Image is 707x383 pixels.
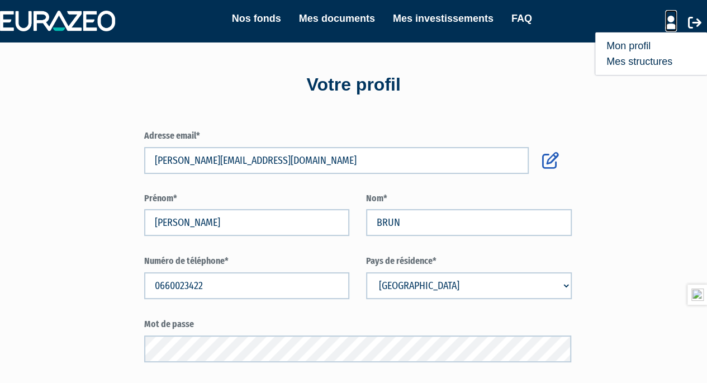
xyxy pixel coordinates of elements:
input: Adresse email [144,147,529,174]
a: Mes structures [606,54,696,69]
a: Nos fonds [232,11,281,26]
label: Numéro de téléphone* [144,255,350,268]
label: Pays de résidence* [366,255,572,268]
a: Mon profil [606,38,696,54]
input: Numéro de téléphone [144,272,350,299]
input: Prénom [144,209,350,236]
a: FAQ [511,11,532,26]
input: Nom [366,209,572,236]
label: Mot de passe [144,318,572,331]
div: Votre profil [35,72,672,98]
label: Adresse email* [144,130,572,143]
a: Mes documents [299,11,375,26]
a: Mes investissements [393,11,494,26]
label: Prénom* [144,192,350,205]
